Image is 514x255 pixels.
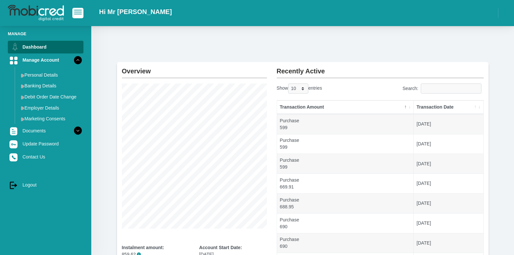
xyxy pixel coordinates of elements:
img: menu arrow [21,106,24,110]
img: logo-mobicred.svg [8,5,64,21]
label: Show entries [277,83,322,94]
b: Instalment amount: [122,245,164,250]
a: Documents [8,125,83,137]
a: Employer Details [18,103,83,113]
td: Purchase 690 [277,233,414,253]
td: [DATE] [414,154,483,173]
h2: Overview [122,62,267,75]
img: menu arrow [21,73,24,78]
img: menu arrow [21,95,24,99]
a: Dashboard [8,41,83,53]
b: Account Start Date: [199,245,242,250]
a: Marketing Consents [18,113,83,124]
th: Transaction Amount: activate to sort column descending [277,100,414,114]
h2: Hi Mr [PERSON_NAME] [99,8,172,16]
td: [DATE] [414,114,483,134]
td: [DATE] [414,233,483,253]
input: Search: [421,83,481,94]
td: Purchase 669.91 [277,173,414,193]
a: Manage Account [8,54,83,66]
a: Logout [8,179,83,191]
td: Purchase 688.95 [277,193,414,213]
label: Search: [403,83,484,94]
img: menu arrow [21,84,24,88]
td: Purchase 599 [277,114,414,134]
img: menu arrow [21,117,24,121]
td: Purchase 599 [277,134,414,154]
a: Update Password [8,138,83,150]
a: Personal Details [18,70,83,80]
a: Debit Order Date Change [18,92,83,102]
a: Banking Details [18,81,83,91]
select: Showentries [288,83,308,94]
td: [DATE] [414,213,483,233]
li: Manage [8,31,83,37]
th: Transaction Date: activate to sort column ascending [414,100,483,114]
h2: Recently Active [277,62,484,75]
a: Contact Us [8,151,83,163]
td: [DATE] [414,134,483,154]
td: [DATE] [414,193,483,213]
td: Purchase 690 [277,213,414,233]
td: [DATE] [414,173,483,193]
td: Purchase 599 [277,154,414,173]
